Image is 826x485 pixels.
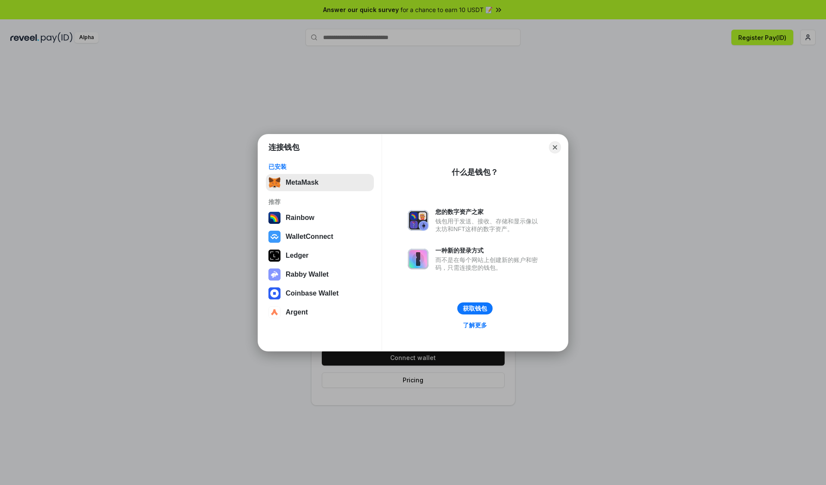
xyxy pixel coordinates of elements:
[268,231,280,243] img: svg+xml,%3Csvg%20width%3D%2228%22%20height%3D%2228%22%20viewBox%3D%220%200%2028%2028%22%20fill%3D...
[268,268,280,281] img: svg+xml,%3Csvg%20xmlns%3D%22http%3A%2F%2Fwww.w3.org%2F2000%2Fsvg%22%20fill%3D%22none%22%20viewBox...
[286,308,308,316] div: Argent
[408,249,428,269] img: svg+xml,%3Csvg%20xmlns%3D%22http%3A%2F%2Fwww.w3.org%2F2000%2Fsvg%22%20fill%3D%22none%22%20viewBox...
[266,247,374,264] button: Ledger
[266,304,374,321] button: Argent
[266,209,374,226] button: Rainbow
[458,320,492,331] a: 了解更多
[268,287,280,299] img: svg+xml,%3Csvg%20width%3D%2228%22%20height%3D%2228%22%20viewBox%3D%220%200%2028%2028%22%20fill%3D...
[549,141,561,153] button: Close
[435,256,542,271] div: 而不是在每个网站上创建新的账户和密码，只需连接您的钱包。
[463,305,487,312] div: 获取钱包
[463,321,487,329] div: 了解更多
[268,177,280,189] img: svg+xml,%3Csvg%20fill%3D%22none%22%20height%3D%2233%22%20viewBox%3D%220%200%2035%2033%22%20width%...
[286,233,333,241] div: WalletConnect
[286,290,339,297] div: Coinbase Wallet
[452,167,498,177] div: 什么是钱包？
[266,228,374,245] button: WalletConnect
[286,179,318,186] div: MetaMask
[266,285,374,302] button: Coinbase Wallet
[266,266,374,283] button: Rabby Wallet
[268,198,371,206] div: 推荐
[408,210,428,231] img: svg+xml,%3Csvg%20xmlns%3D%22http%3A%2F%2Fwww.w3.org%2F2000%2Fsvg%22%20fill%3D%22none%22%20viewBox...
[268,142,299,153] h1: 连接钱包
[435,217,542,233] div: 钱包用于发送、接收、存储和显示像以太坊和NFT这样的数字资产。
[268,306,280,318] img: svg+xml,%3Csvg%20width%3D%2228%22%20height%3D%2228%22%20viewBox%3D%220%200%2028%2028%22%20fill%3D...
[435,208,542,216] div: 您的数字资产之家
[286,252,308,259] div: Ledger
[268,250,280,262] img: svg+xml,%3Csvg%20xmlns%3D%22http%3A%2F%2Fwww.w3.org%2F2000%2Fsvg%22%20width%3D%2228%22%20height%3...
[286,214,314,222] div: Rainbow
[457,302,493,314] button: 获取钱包
[268,212,280,224] img: svg+xml,%3Csvg%20width%3D%22120%22%20height%3D%22120%22%20viewBox%3D%220%200%20120%20120%22%20fil...
[435,247,542,254] div: 一种新的登录方式
[286,271,329,278] div: Rabby Wallet
[268,163,371,171] div: 已安装
[266,174,374,191] button: MetaMask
